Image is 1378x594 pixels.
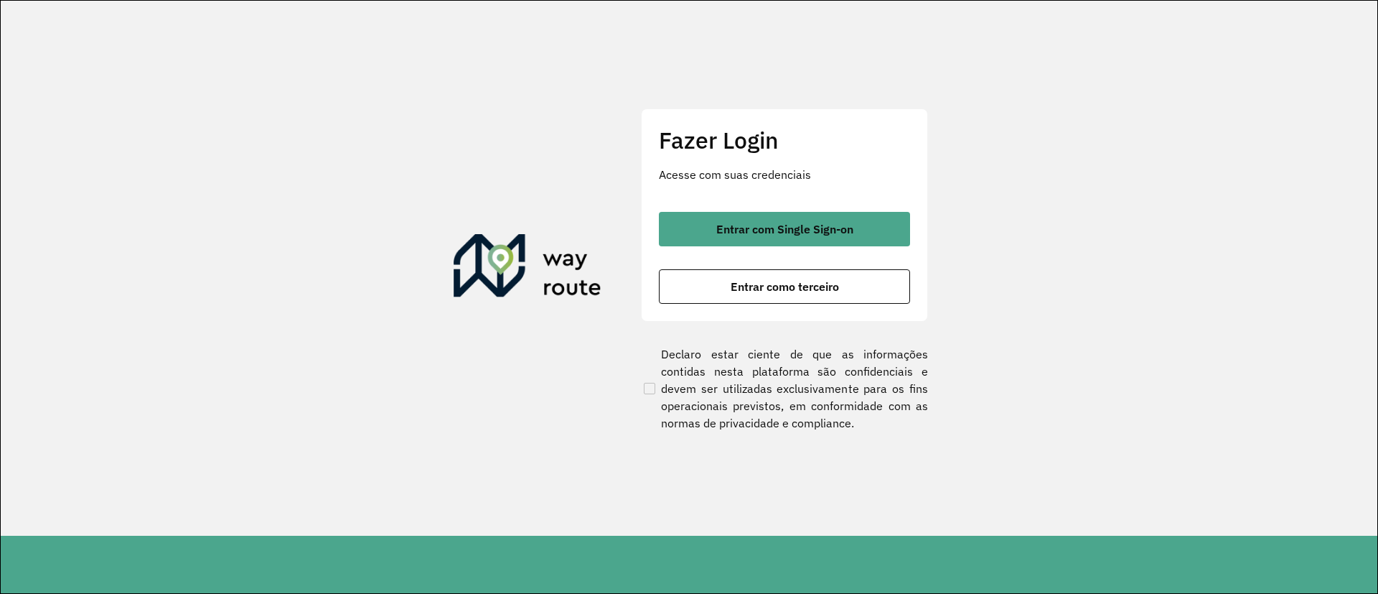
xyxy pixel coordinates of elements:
p: Acesse com suas credenciais [659,166,910,183]
span: Entrar com Single Sign-on [716,223,853,235]
label: Declaro estar ciente de que as informações contidas nesta plataforma são confidenciais e devem se... [641,345,928,432]
img: Roteirizador AmbevTech [454,234,601,303]
button: button [659,269,910,304]
button: button [659,212,910,246]
span: Entrar como terceiro [731,281,839,292]
h2: Fazer Login [659,126,910,154]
